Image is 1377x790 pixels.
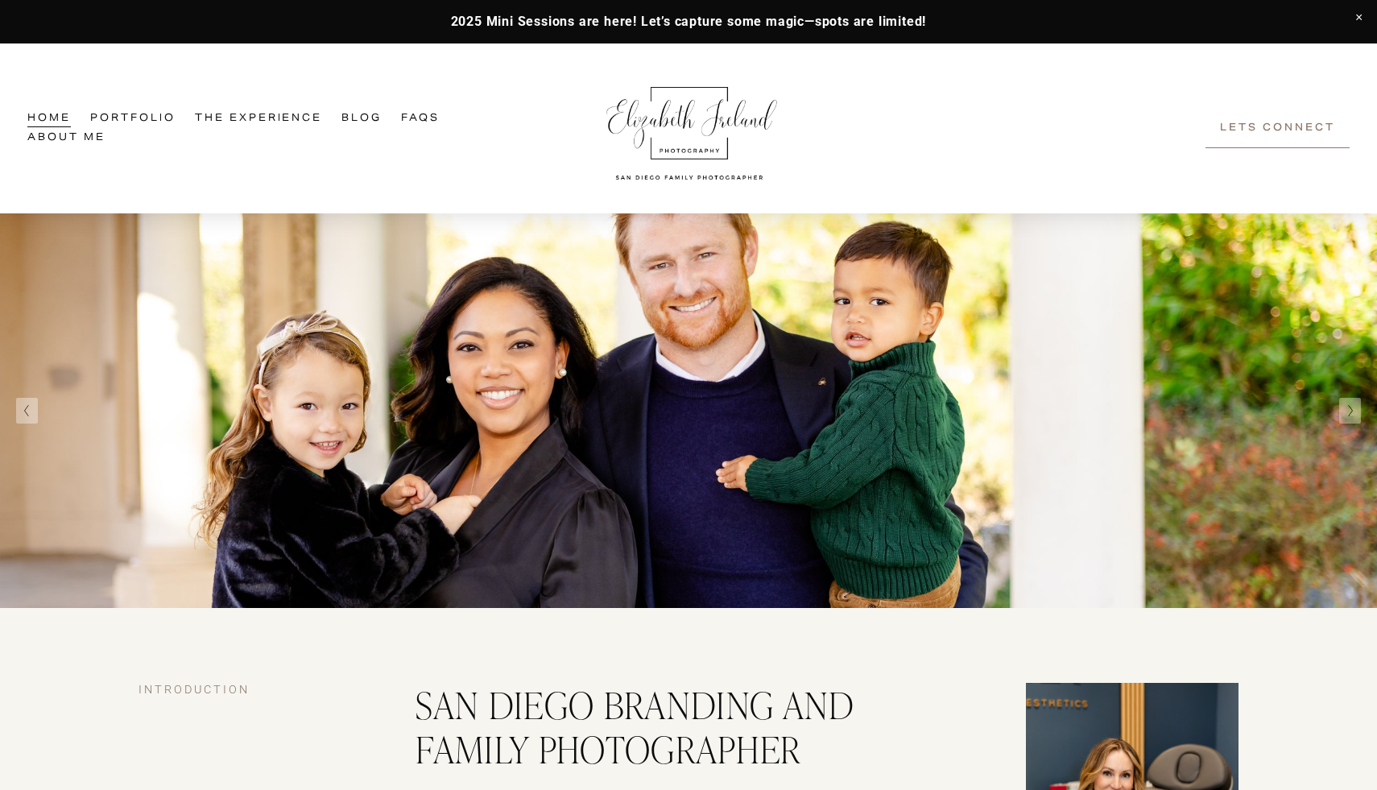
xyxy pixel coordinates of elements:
a: About Me [27,129,105,148]
a: Lets Connect [1205,109,1349,147]
button: Next Slide [1339,398,1361,424]
h4: Introduction [139,683,351,698]
h2: San Diego Branding and family photographer [416,683,961,771]
a: folder dropdown [195,110,323,129]
a: FAQs [401,110,440,129]
button: Previous Slide [16,398,38,424]
a: Home [27,110,71,129]
a: Portfolio [90,110,176,129]
img: Elizabeth Ireland Photography San Diego Family Photographer [598,72,783,186]
span: The Experience [195,110,323,127]
a: Blog [341,110,382,129]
